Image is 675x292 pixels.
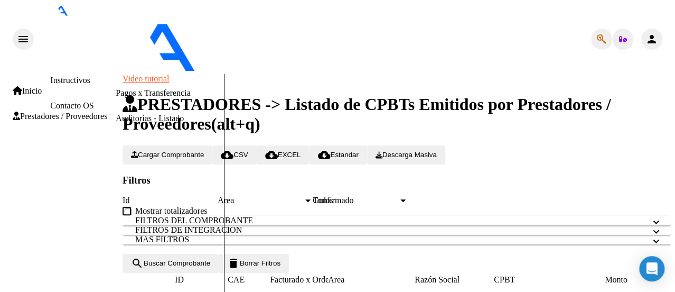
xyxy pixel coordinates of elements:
[265,151,301,159] span: EXCEL
[270,275,345,284] span: Facturado x Orden De
[494,273,605,287] datatable-header-cell: CPBT
[605,275,627,284] span: Monto
[218,196,303,205] span: Area
[34,16,284,72] img: Logo SAAS
[317,149,330,161] mat-icon: cloud_download
[227,259,280,267] span: Borrar Filtros
[212,145,256,165] button: CSV
[123,235,671,244] mat-expansion-panel-header: MAS FILTROS
[328,275,344,284] span: Area
[328,273,399,287] datatable-header-cell: Area
[376,151,437,159] span: Descarga Masiva
[135,225,645,235] mat-panel-title: FILTROS DE INTEGRACION
[135,216,645,225] mat-panel-title: FILTROS DEL COMPROBANTE
[211,114,260,133] span: (alt+q)
[116,88,190,97] a: Pagos x Transferencia
[221,151,248,159] span: CSV
[123,95,611,133] span: PRESTADORES -> Listado de CPBTs Emitidos por Prestadores / Proveedores
[309,145,367,165] button: Estandar
[605,273,668,287] datatable-header-cell: Monto
[123,225,671,235] mat-expansion-panel-header: FILTROS DE INTEGRACION
[317,151,358,159] span: Estandar
[270,273,328,287] datatable-header-cell: Facturado x Orden De
[17,33,30,45] mat-icon: menu
[13,86,42,96] a: Inicio
[228,275,245,284] span: CAE
[367,145,445,165] button: Descarga Masiva
[415,273,494,287] datatable-header-cell: Razón Social
[50,101,93,110] a: Contacto OS
[116,114,184,123] a: Auditorías - Listado
[228,273,270,287] datatable-header-cell: CAE
[494,275,515,284] span: CPBT
[265,149,278,161] mat-icon: cloud_download
[639,256,664,281] div: Open Intercom Messenger
[221,149,233,161] mat-icon: cloud_download
[135,235,645,244] mat-panel-title: MAS FILTROS
[284,65,312,74] span: - osdop
[645,33,658,45] mat-icon: person
[219,254,289,273] button: Borrar Filtros
[312,65,383,74] span: - [PERSON_NAME]
[123,175,671,186] h3: Filtros
[50,76,90,85] a: Instructivos
[367,150,445,159] app-download-masive: Descarga masiva de comprobantes (adjuntos)
[415,275,460,284] span: Razón Social
[13,112,107,121] a: Prestadores / Proveedores
[123,216,671,225] mat-expansion-panel-header: FILTROS DEL COMPROBANTE
[257,145,310,165] button: EXCEL
[313,196,333,205] span: Todos
[227,257,240,270] mat-icon: delete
